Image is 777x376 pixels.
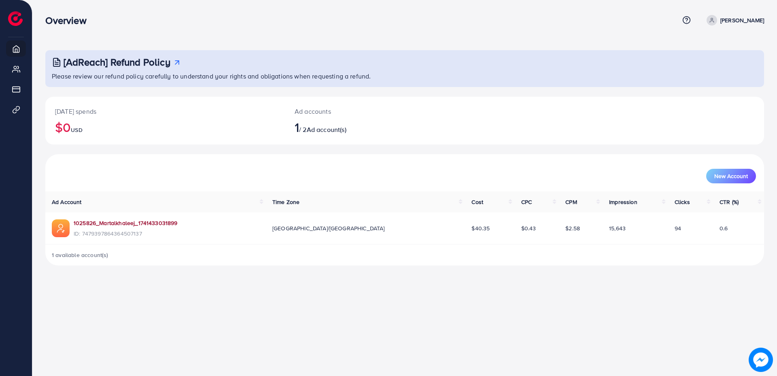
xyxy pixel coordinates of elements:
[295,119,455,135] h2: / 2
[675,198,690,206] span: Clicks
[295,106,455,116] p: Ad accounts
[565,198,577,206] span: CPM
[52,219,70,237] img: ic-ads-acc.e4c84228.svg
[55,106,275,116] p: [DATE] spends
[52,71,759,81] p: Please review our refund policy carefully to understand your rights and obligations when requesti...
[565,224,580,232] span: $2.58
[74,229,178,238] span: ID: 7479397864364507137
[64,56,170,68] h3: [AdReach] Refund Policy
[720,198,739,206] span: CTR (%)
[706,169,756,183] button: New Account
[45,15,93,26] h3: Overview
[609,224,626,232] span: 15,643
[714,173,748,179] span: New Account
[307,125,346,134] span: Ad account(s)
[55,119,275,135] h2: $0
[749,348,773,372] img: image
[675,224,681,232] span: 94
[471,198,483,206] span: Cost
[52,251,108,259] span: 1 available account(s)
[295,118,299,136] span: 1
[74,219,178,227] a: 1025826_Martalkhaleej_1741433031899
[521,198,532,206] span: CPC
[8,11,23,26] img: logo
[720,224,728,232] span: 0.6
[703,15,764,25] a: [PERSON_NAME]
[521,224,536,232] span: $0.43
[71,126,82,134] span: USD
[720,15,764,25] p: [PERSON_NAME]
[609,198,637,206] span: Impression
[272,224,385,232] span: [GEOGRAPHIC_DATA]/[GEOGRAPHIC_DATA]
[272,198,299,206] span: Time Zone
[52,198,82,206] span: Ad Account
[471,224,490,232] span: $40.35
